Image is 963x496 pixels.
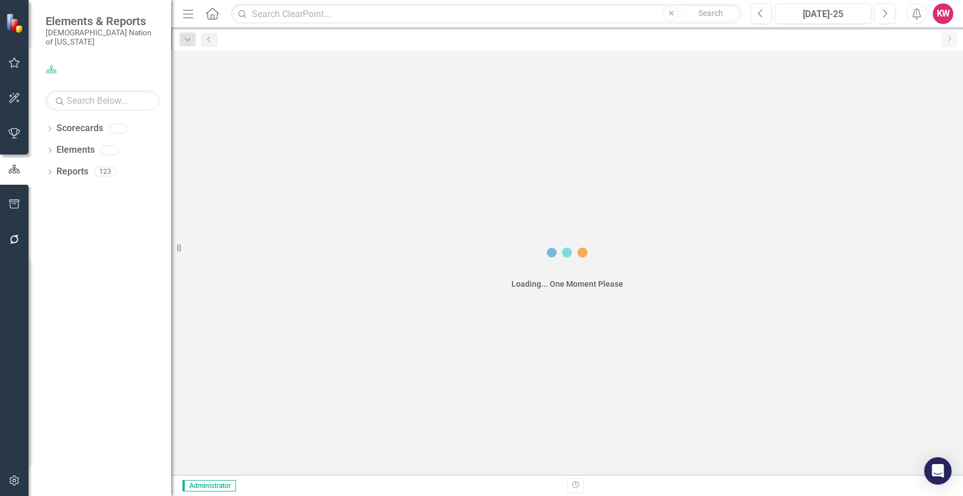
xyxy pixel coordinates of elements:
button: KW [933,3,953,24]
small: [DEMOGRAPHIC_DATA] Nation of [US_STATE] [46,28,160,47]
input: Search ClearPoint... [231,4,742,24]
button: Search [682,6,739,22]
a: Reports [56,165,88,178]
div: Loading... One Moment Please [511,278,623,290]
div: Open Intercom Messenger [924,457,952,485]
a: Elements [56,144,95,157]
input: Search Below... [46,91,160,111]
span: Search [698,9,723,18]
img: ClearPoint Strategy [6,13,26,33]
a: Scorecards [56,122,103,135]
div: [DATE]-25 [779,7,867,21]
div: 123 [94,167,116,177]
span: Administrator [182,480,236,491]
span: Elements & Reports [46,14,160,28]
button: [DATE]-25 [775,3,871,24]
